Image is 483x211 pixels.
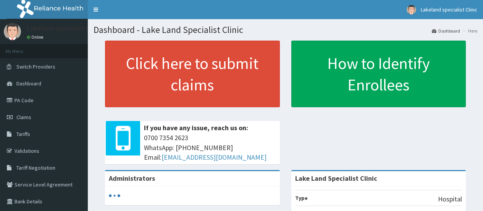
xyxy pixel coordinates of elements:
span: Lakeland specialist Clinic [421,6,477,13]
li: Here [461,28,477,34]
a: Online [27,34,45,40]
a: Dashboard [432,28,460,34]
h1: Dashboard - Lake Land Specialist Clinic [94,25,477,35]
img: User Image [4,23,21,40]
b: If you have any issue, reach us on: [144,123,248,132]
span: Dashboard [16,80,41,87]
span: Switch Providers [16,63,55,70]
p: Lakeland specialist Clinic [27,25,102,32]
strong: Lake Land Specialist Clinic [295,174,377,183]
b: Type [295,195,308,201]
a: [EMAIL_ADDRESS][DOMAIN_NAME] [162,153,267,162]
span: Claims [16,114,31,121]
b: Administrators [109,174,155,183]
img: User Image [407,5,416,15]
span: Tariffs [16,131,30,137]
a: Click here to submit claims [105,41,280,107]
span: 0700 7354 2623 WhatsApp: [PHONE_NUMBER] Email: [144,133,276,162]
a: How to Identify Enrollees [291,41,466,107]
p: Hospital [438,194,462,204]
span: Tariff Negotiation [16,164,55,171]
svg: audio-loading [109,190,120,201]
